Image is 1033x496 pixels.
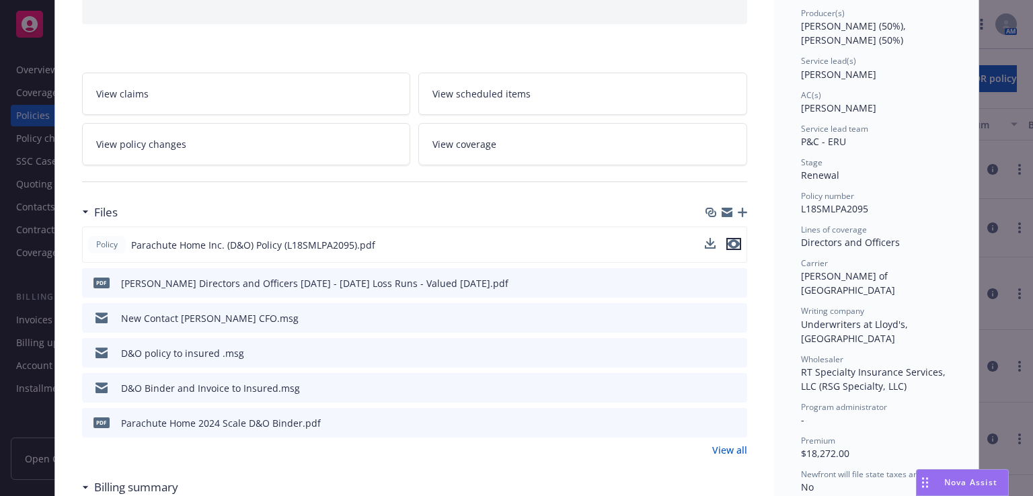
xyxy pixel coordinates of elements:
span: [PERSON_NAME] of [GEOGRAPHIC_DATA] [801,270,895,296]
button: preview file [730,346,742,360]
span: Writing company [801,305,864,317]
span: Service lead(s) [801,55,856,67]
span: $18,272.00 [801,447,849,460]
span: Premium [801,435,835,446]
span: [PERSON_NAME] (50%), [PERSON_NAME] (50%) [801,19,909,46]
span: View policy changes [96,137,186,151]
span: Newfront will file state taxes and fees [801,468,941,480]
button: preview file [726,238,741,252]
button: Nova Assist [916,469,1009,496]
span: Underwriters at Lloyd's, [GEOGRAPHIC_DATA] [801,318,911,345]
span: View claims [96,87,149,101]
a: View coverage [418,123,747,165]
button: download file [708,346,719,360]
button: preview file [730,276,742,290]
div: Drag to move [917,470,933,495]
h3: Billing summary [94,479,178,496]
span: RT Specialty Insurance Services, LLC (RSG Specialty, LLC) [801,366,948,392]
span: Renewal [801,169,839,181]
h3: Files [94,204,118,221]
span: P&C - ERU [801,135,846,148]
button: download file [705,238,716,252]
button: preview file [730,416,742,430]
a: View policy changes [82,123,411,165]
button: preview file [730,311,742,325]
div: [PERSON_NAME] Directors and Officers [DATE] - [DATE] Loss Runs - Valued [DATE].pdf [121,276,508,290]
button: preview file [730,381,742,395]
span: [PERSON_NAME] [801,68,876,81]
div: D&O policy to insured .msg [121,346,244,360]
span: Service lead team [801,123,868,134]
span: Lines of coverage [801,224,867,235]
button: download file [708,276,719,290]
span: No [801,481,814,493]
span: Nova Assist [944,477,997,488]
span: pdf [93,278,110,288]
span: [PERSON_NAME] [801,101,876,114]
div: New Contact [PERSON_NAME] CFO.msg [121,311,299,325]
span: Wholesaler [801,354,843,365]
span: Program administrator [801,401,887,413]
span: L18SMLPA2095 [801,202,868,215]
div: Billing summary [82,479,178,496]
span: Carrier [801,257,828,269]
span: View scheduled items [432,87,531,101]
a: View scheduled items [418,73,747,115]
button: preview file [726,238,741,250]
span: Stage [801,157,822,168]
span: Parachute Home Inc. (D&O) Policy (L18SMLPA2095).pdf [131,238,375,252]
div: D&O Binder and Invoice to Insured.msg [121,381,300,395]
button: download file [708,416,719,430]
a: View claims [82,73,411,115]
span: - [801,413,804,426]
span: View coverage [432,137,496,151]
span: AC(s) [801,89,821,101]
span: Directors and Officers [801,236,900,249]
span: Policy [93,239,120,251]
button: download file [708,311,719,325]
div: Files [82,204,118,221]
span: pdf [93,417,110,427]
a: View all [712,443,747,457]
button: download file [705,238,716,249]
div: Parachute Home 2024 Scale D&O Binder.pdf [121,416,321,430]
span: Policy number [801,190,854,202]
button: download file [708,381,719,395]
span: Producer(s) [801,7,845,19]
